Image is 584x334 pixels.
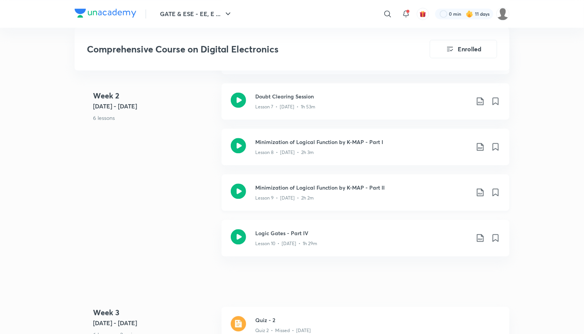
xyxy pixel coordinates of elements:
p: Lesson 7 • [DATE] • 1h 53m [255,103,315,110]
h3: Doubt Clearing Session [255,92,470,100]
a: Logic Gates - Part IVLesson 10 • [DATE] • 1h 29m [222,220,509,265]
p: Quiz 2 • Missed • [DATE] [255,327,311,334]
a: Company Logo [75,8,136,20]
img: avatar [419,10,426,17]
a: Doubt Clearing SessionLesson 7 • [DATE] • 1h 53m [222,83,509,129]
p: 6 lessons [93,114,215,122]
h5: [DATE] - [DATE] [93,318,215,327]
h4: Week 2 [93,90,215,102]
h4: Week 3 [93,307,215,318]
h3: Minimization of Logical Function by K-MAP - Part I [255,138,470,146]
a: Minimization of Logical Function by K-MAP - Part ILesson 8 • [DATE] • 2h 3m [222,129,509,174]
h5: [DATE] - [DATE] [93,102,215,111]
a: Minimization of Logical Function by K-MAP - Part IILesson 9 • [DATE] • 2h 2m [222,174,509,220]
h3: Comprehensive Course on Digital Electronics [87,44,387,55]
button: GATE & ESE - EE, E ... [155,6,237,21]
p: Lesson 9 • [DATE] • 2h 2m [255,195,314,201]
h3: Minimization of Logical Function by K-MAP - Part II [255,183,470,192]
img: Rahul KD [496,7,509,20]
p: Lesson 8 • [DATE] • 2h 3m [255,149,314,156]
img: quiz [231,316,246,331]
h3: Quiz - 2 [255,316,500,324]
img: Company Logo [75,8,136,18]
button: Enrolled [430,40,497,58]
h3: Logic Gates - Part IV [255,229,470,237]
img: streak [466,10,473,18]
button: avatar [417,8,429,20]
p: Lesson 10 • [DATE] • 1h 29m [255,240,317,247]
